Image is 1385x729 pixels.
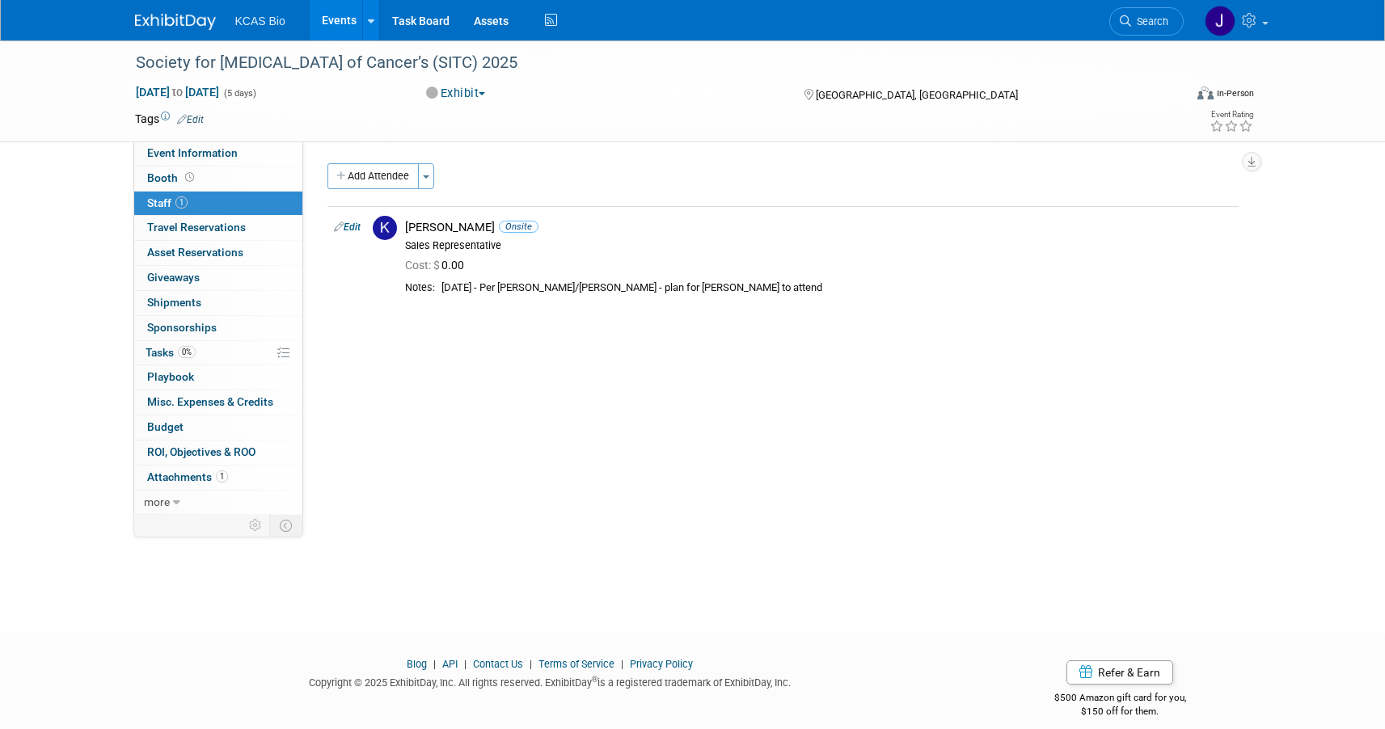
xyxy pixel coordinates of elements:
button: Exhibit [420,85,492,102]
td: Tags [135,111,204,127]
span: Misc. Expenses & Credits [147,395,273,408]
div: Notes: [405,281,435,294]
a: Asset Reservations [134,241,302,265]
div: Event Format [1088,84,1255,108]
a: Booth [134,166,302,191]
span: Asset Reservations [147,246,243,259]
span: ROI, Objectives & ROO [147,445,255,458]
span: | [526,658,536,670]
span: 0.00 [405,259,471,272]
span: Playbook [147,370,194,383]
a: Travel Reservations [134,216,302,240]
a: Privacy Policy [630,658,693,670]
span: Booth not reserved yet [182,171,197,183]
a: Budget [134,415,302,440]
a: Giveaways [134,266,302,290]
span: Travel Reservations [147,221,246,234]
a: Playbook [134,365,302,390]
a: Event Information [134,141,302,166]
a: Sponsorships [134,316,302,340]
button: Add Attendee [327,163,419,189]
a: Blog [407,658,427,670]
span: (5 days) [222,88,256,99]
div: [DATE] - Per [PERSON_NAME]/[PERSON_NAME] - plan for [PERSON_NAME] to attend [441,281,1232,295]
span: KCAS Bio [235,15,285,27]
a: Terms of Service [538,658,614,670]
span: Booth [147,171,197,184]
td: Toggle Event Tabs [269,515,302,536]
span: 0% [178,346,196,358]
a: Edit [177,114,204,125]
a: Tasks0% [134,341,302,365]
div: $500 Amazon gift card for you, [990,681,1251,718]
span: to [170,86,185,99]
a: ROI, Objectives & ROO [134,440,302,465]
img: ExhibitDay [135,14,216,30]
span: Budget [147,420,184,433]
span: Cost: $ [405,259,441,272]
span: Attachments [147,470,228,483]
span: Search [1131,15,1168,27]
span: Tasks [146,346,196,359]
a: Edit [334,221,361,233]
a: Staff1 [134,192,302,216]
span: Shipments [147,296,201,309]
div: $150 off for them. [990,705,1251,718]
span: [DATE] [DATE] [135,85,220,99]
span: | [429,658,440,670]
img: Jason Hannah [1205,6,1235,36]
a: Shipments [134,291,302,315]
span: | [617,658,627,670]
span: Giveaways [147,271,200,284]
a: API [442,658,458,670]
img: Format-Inperson.png [1197,86,1214,99]
div: Society for [MEDICAL_DATA] of Cancer’s (SITC) 2025 [130,48,1159,78]
div: In-Person [1216,87,1254,99]
a: Contact Us [473,658,523,670]
sup: ® [592,675,597,684]
span: | [460,658,471,670]
span: Staff [147,196,188,209]
span: 1 [216,470,228,482]
span: more [144,495,170,508]
td: Personalize Event Tab Strip [242,515,270,536]
img: K.jpg [373,216,397,240]
div: Event Rating [1210,111,1253,119]
span: Sponsorships [147,321,217,334]
div: [PERSON_NAME] [405,220,1232,235]
div: Copyright © 2025 ExhibitDay, Inc. All rights reserved. ExhibitDay is a registered trademark of Ex... [135,672,966,690]
div: Sales Representative [405,239,1232,252]
span: Onsite [499,221,538,233]
a: Refer & Earn [1066,660,1173,685]
span: [GEOGRAPHIC_DATA], [GEOGRAPHIC_DATA] [816,89,1018,101]
a: Misc. Expenses & Credits [134,390,302,415]
a: Search [1109,7,1184,36]
span: Event Information [147,146,238,159]
span: 1 [175,196,188,209]
a: more [134,491,302,515]
a: Attachments1 [134,466,302,490]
